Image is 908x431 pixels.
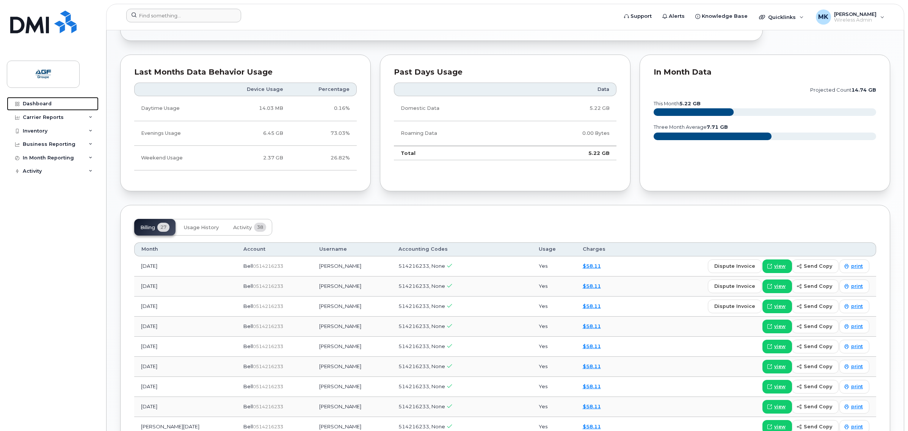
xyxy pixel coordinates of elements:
span: Bell [243,323,253,329]
span: MK [818,12,828,22]
td: [PERSON_NAME] [312,317,392,337]
td: Roaming Data [394,121,519,146]
text: projected count [810,87,876,93]
td: Domestic Data [394,96,519,121]
span: view [774,283,786,290]
span: Support [630,12,652,20]
span: print [851,343,863,350]
a: view [762,400,792,414]
span: send copy [804,283,832,290]
th: Usage [532,242,576,256]
span: 0514216233 [253,283,283,289]
a: $58.11 [583,363,601,369]
text: three month average [653,124,728,130]
button: send copy [792,360,839,373]
span: Bell [243,383,253,389]
div: Past Days Usage [394,69,616,76]
td: [PERSON_NAME] [312,297,392,317]
span: 514216233, None [398,423,445,429]
td: [DATE] [134,357,237,377]
text: this month [653,101,701,106]
span: 0514216233 [253,303,283,309]
span: Wireless Admin [834,17,877,23]
a: print [839,400,869,414]
span: 514216233, None [398,283,445,289]
span: print [851,403,863,410]
td: Yes [532,397,576,417]
a: print [839,360,869,373]
td: Yes [532,357,576,377]
td: [PERSON_NAME] [312,256,392,276]
td: 14.03 MB [216,96,290,121]
tr: Weekdays from 6:00pm to 8:00am [134,121,357,146]
td: [DATE] [134,317,237,337]
span: Alerts [669,12,685,20]
a: print [839,300,869,313]
td: 0.16% [290,96,357,121]
td: [PERSON_NAME] [312,397,392,417]
a: $58.11 [583,343,601,349]
button: dispute invoice [708,280,762,293]
a: $58.11 [583,323,601,329]
span: print [851,283,863,290]
td: [PERSON_NAME] [312,377,392,397]
a: Knowledge Base [690,9,753,24]
span: print [851,303,863,310]
span: Bell [243,283,253,289]
button: send copy [792,280,839,293]
th: Account [237,242,312,256]
th: Percentage [290,83,357,96]
span: 0514216233 [253,364,283,369]
div: In Month Data [654,69,876,76]
span: Bell [243,403,253,409]
a: view [762,259,792,273]
button: send copy [792,259,839,273]
td: 0.00 Bytes [519,121,616,146]
td: [PERSON_NAME] [312,337,392,357]
span: Bell [243,303,253,309]
iframe: Messenger Launcher [875,398,902,425]
button: send copy [792,380,839,394]
span: 514216233, None [398,383,445,389]
span: dispute invoice [714,303,755,310]
a: print [839,280,869,293]
th: Month [134,242,237,256]
button: dispute invoice [708,300,762,313]
span: dispute invoice [714,283,755,290]
span: 38 [254,223,266,232]
span: send copy [804,423,832,430]
span: 514216233, None [398,363,445,369]
a: print [839,259,869,273]
td: Yes [532,337,576,357]
span: print [851,383,863,390]
button: send copy [792,400,839,414]
th: Data [519,83,616,96]
td: [DATE] [134,256,237,276]
td: Yes [532,297,576,317]
button: send copy [792,300,839,313]
td: [DATE] [134,276,237,297]
td: Total [394,146,519,160]
td: Weekend Usage [134,146,216,170]
a: print [839,320,869,333]
span: Quicklinks [768,14,796,20]
a: $58.11 [583,263,601,269]
span: 514216233, None [398,303,445,309]
span: 514216233, None [398,263,445,269]
span: 0514216233 [253,263,283,269]
span: send copy [804,363,832,370]
span: dispute invoice [714,262,755,270]
span: send copy [804,262,832,270]
td: Yes [532,276,576,297]
td: [PERSON_NAME] [312,357,392,377]
span: 0514216233 [253,424,283,429]
span: view [774,423,786,430]
span: 514216233, None [398,343,445,349]
tr: Friday from 6:00pm to Monday 8:00am [134,146,357,170]
span: 0514216233 [253,384,283,389]
span: print [851,423,863,430]
div: Quicklinks [754,9,809,25]
tspan: 14.74 GB [852,87,876,93]
span: Bell [243,363,253,369]
span: send copy [804,303,832,310]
